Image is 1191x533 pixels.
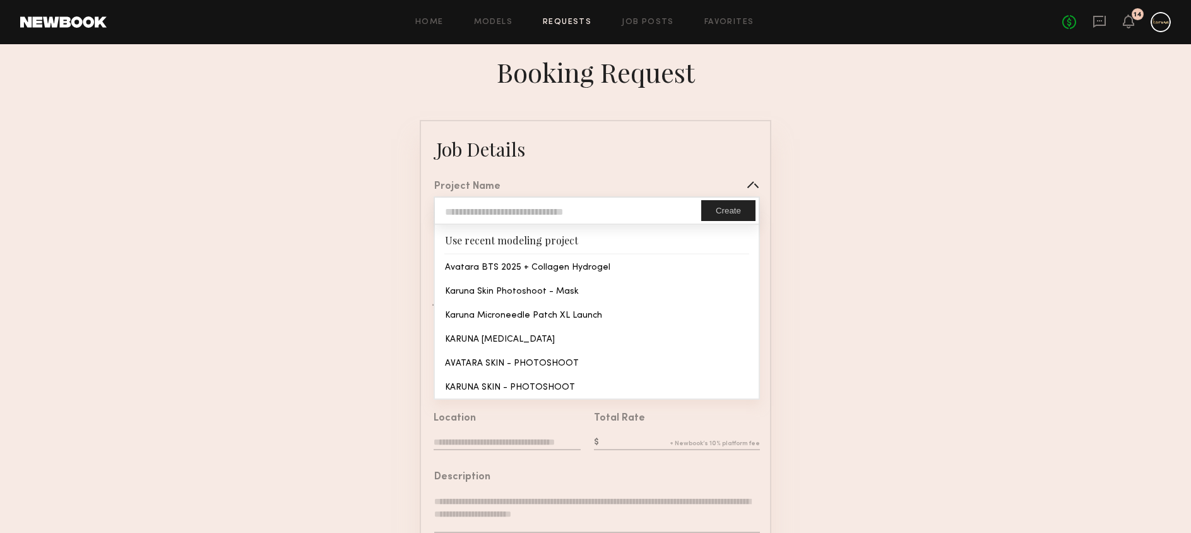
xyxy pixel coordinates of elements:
[436,136,525,162] div: Job Details
[594,414,645,424] div: Total Rate
[435,278,759,302] div: Karuna Skin Photoshoot - Mask
[474,18,513,27] a: Models
[435,225,759,253] div: Use recent modeling project
[622,18,674,27] a: Job Posts
[701,200,755,221] button: Create
[435,350,759,374] div: AVATARA SKIN - PHOTOSHOOT
[435,302,759,326] div: Karuna Microneedle Patch XL Launch
[704,18,754,27] a: Favorites
[435,255,759,278] div: Avatara BTS 2025 + Collagen Hydrogel
[543,18,591,27] a: Requests
[434,182,501,192] div: Project Name
[434,414,476,424] div: Location
[1134,11,1142,18] div: 14
[435,326,759,350] div: KARUNA [MEDICAL_DATA]
[497,54,695,90] div: Booking Request
[415,18,444,27] a: Home
[435,374,759,398] div: KARUNA SKIN - PHOTOSHOOT
[434,472,490,482] div: Description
